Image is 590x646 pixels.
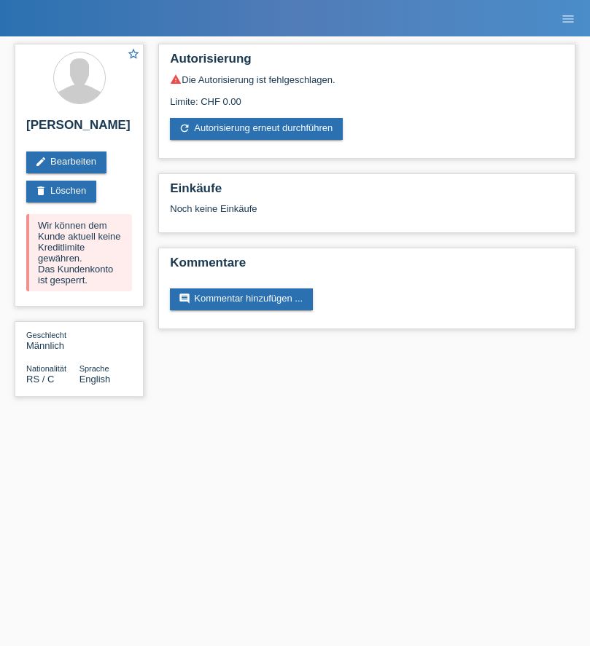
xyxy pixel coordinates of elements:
span: English [79,374,111,385]
a: deleteLöschen [26,181,96,202]
div: Limite: CHF 0.00 [170,85,564,107]
i: star_border [127,47,140,60]
div: Wir können dem Kunde aktuell keine Kreditlimite gewähren. Das Kundenkonto ist gesperrt. [26,214,132,291]
div: Noch keine Einkäufe [170,203,564,225]
a: star_border [127,47,140,63]
i: edit [35,156,47,168]
span: Serbien / C / 05.09.2018 [26,374,54,385]
h2: Einkäufe [170,181,564,203]
a: commentKommentar hinzufügen ... [170,288,313,310]
h2: [PERSON_NAME] [26,118,132,140]
h2: Autorisierung [170,52,564,74]
div: Männlich [26,329,79,351]
a: refreshAutorisierung erneut durchführen [170,118,343,140]
span: Sprache [79,364,109,373]
a: editBearbeiten [26,151,106,173]
i: delete [35,185,47,197]
i: warning [170,74,182,85]
span: Nationalität [26,364,66,373]
span: Geschlecht [26,331,66,339]
a: menu [554,14,583,23]
div: Die Autorisierung ist fehlgeschlagen. [170,74,564,85]
i: comment [179,293,190,304]
i: refresh [179,122,190,134]
h2: Kommentare [170,256,564,277]
i: menu [561,12,575,26]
